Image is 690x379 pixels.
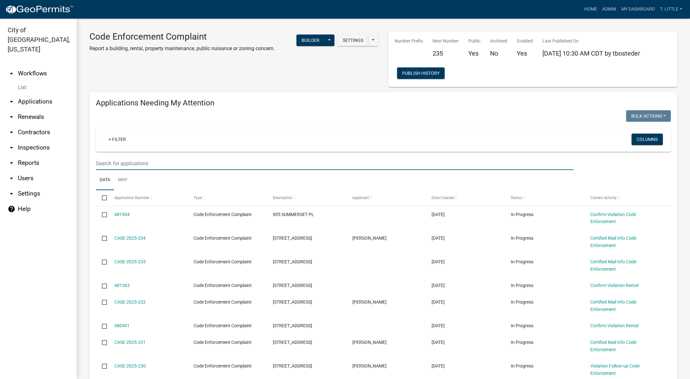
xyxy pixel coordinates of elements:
[590,283,639,288] a: Confirm Violation Rental
[8,190,15,197] i: arrow_drop_down
[352,340,387,345] span: Michael Visser
[108,190,187,205] datatable-header-cell: Application Number
[511,299,533,305] span: In Progress
[432,363,445,368] span: 09/17/2025
[352,363,387,368] span: Kevin Michels
[600,3,619,15] a: Admin
[114,323,130,328] a: 480491
[590,299,636,312] a: Certified Mail Info Code Enforcement
[397,71,445,76] wm-modal-confirm: Workflow Publish History
[8,205,15,213] i: help
[584,190,663,205] datatable-header-cell: Current Activity
[194,299,252,305] span: Code Enforcement Complaint
[194,283,252,288] span: Code Enforcement Complaint
[432,340,445,345] span: 09/17/2025
[273,299,312,305] span: 407 W SALEM AVE
[114,212,130,217] a: 481904
[517,38,533,44] p: Enabled
[114,363,146,368] a: CASE-2025-230
[96,190,108,205] datatable-header-cell: Select
[194,212,252,217] span: Code Enforcement Complaint
[114,196,149,200] span: Application Number
[590,363,640,376] a: Violation Follow-up Code Enforcement
[114,170,131,190] a: Map
[425,190,505,205] datatable-header-cell: Date Created
[468,38,480,44] p: Public
[433,50,459,57] h5: 235
[273,259,312,264] span: 705 N J ST
[582,3,600,15] a: Home
[590,236,636,248] a: Certified Mail Info Code Enforcement
[89,31,275,42] h3: Code Enforcement Complaint
[338,35,368,46] button: Settings
[194,340,252,345] span: Code Enforcement Complaint
[619,3,657,15] a: My Dashboard
[194,259,252,264] span: Code Enforcement Complaint
[352,196,369,200] span: Applicant
[505,190,584,205] datatable-header-cell: Status
[114,299,146,305] a: CASE-2025-232
[114,283,130,288] a: 481363
[194,236,252,241] span: Code Enforcement Complaint
[273,212,314,217] span: 905 SUMMERSET PL
[432,212,445,217] span: 09/22/2025
[511,236,533,241] span: In Progress
[511,212,533,217] span: In Progress
[8,70,15,77] i: arrow_drop_up
[188,190,267,205] datatable-header-cell: Type
[273,323,312,328] span: 801 S R ST
[432,323,445,328] span: 09/18/2025
[273,363,312,368] span: 105 E CLINTON AVE
[96,157,573,170] input: Search for applications
[397,67,445,79] button: Publish History
[89,45,275,52] p: Report a building, rental, property maintenance, public nuisance or zoning concern.
[590,340,636,352] a: Certified Mail Info Code Enforcement
[657,3,685,15] a: T. Little
[194,363,252,368] span: Code Enforcement Complaint
[432,283,445,288] span: 09/19/2025
[8,113,15,121] i: arrow_drop_down
[433,38,459,44] p: Next Number
[468,50,480,57] h5: Yes
[511,340,533,345] span: In Progress
[590,196,617,200] span: Current Activity
[8,128,15,136] i: arrow_drop_down
[511,259,533,264] span: In Progress
[273,236,312,241] span: 2305 W 2ND AVE
[511,363,533,368] span: In Progress
[114,340,146,345] a: CASE-2025-231
[346,190,425,205] datatable-header-cell: Applicant
[8,98,15,105] i: arrow_drop_down
[490,38,507,44] p: Archived
[194,323,252,328] span: Code Enforcement Complaint
[114,259,146,264] a: CASE-2025-233
[395,38,423,44] p: Number Prefix
[267,190,346,205] datatable-header-cell: Description
[273,283,312,288] span: 1009 E 1ST AVE
[352,236,387,241] span: Tara Bosteder
[511,283,533,288] span: In Progress
[590,259,636,272] a: Certified Mail Info Code Enforcement
[8,159,15,167] i: arrow_drop_down
[96,98,671,108] h4: Applications Needing My Attention
[273,340,312,345] span: 801 S R ST
[103,134,131,145] a: + Filter
[432,299,445,305] span: 09/19/2025
[8,144,15,151] i: arrow_drop_down
[511,323,533,328] span: In Progress
[8,174,15,182] i: arrow_drop_down
[96,170,114,190] a: Data
[590,212,636,224] a: Confirm Violation Code Enforcement
[352,299,387,305] span: Tara Bosteder
[542,50,640,57] span: [DATE] 10:30 AM CDT by tbosteder
[490,50,507,57] h5: No
[432,236,445,241] span: 09/22/2025
[296,35,325,46] button: Builder
[542,38,640,44] p: Last Published On
[114,236,146,241] a: CASE-2025-234
[511,196,522,200] span: Status
[194,196,202,200] span: Type
[432,259,445,264] span: 09/21/2025
[517,50,533,57] h5: Yes
[626,110,671,122] button: Bulk Actions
